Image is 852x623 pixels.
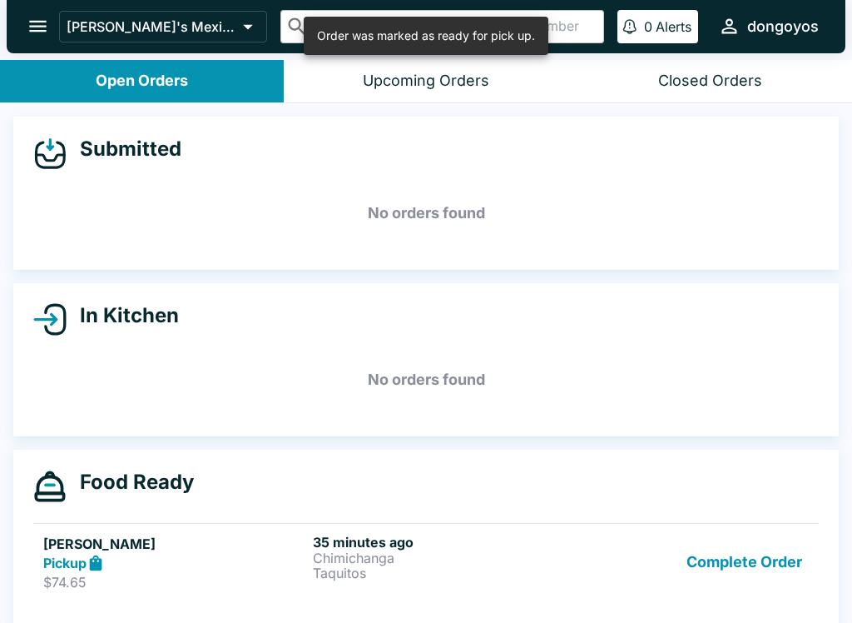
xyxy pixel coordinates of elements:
[67,18,236,35] p: [PERSON_NAME]'s Mexican Food
[43,555,87,571] strong: Pickup
[33,350,819,410] h5: No orders found
[313,551,576,566] p: Chimichanga
[59,11,267,42] button: [PERSON_NAME]'s Mexican Food
[317,22,535,50] div: Order was marked as ready for pick up.
[747,17,819,37] div: dongoyos
[43,574,306,591] p: $74.65
[43,534,306,554] h5: [PERSON_NAME]
[363,72,489,91] div: Upcoming Orders
[17,5,59,47] button: open drawer
[711,8,825,44] button: dongoyos
[33,523,819,601] a: [PERSON_NAME]Pickup$74.6535 minutes agoChimichangaTaquitosComplete Order
[313,534,576,551] h6: 35 minutes ago
[67,303,179,328] h4: In Kitchen
[33,183,819,243] h5: No orders found
[96,72,188,91] div: Open Orders
[644,18,652,35] p: 0
[658,72,762,91] div: Closed Orders
[313,566,576,581] p: Taquitos
[656,18,691,35] p: Alerts
[680,534,809,591] button: Complete Order
[67,137,181,162] h4: Submitted
[67,470,194,495] h4: Food Ready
